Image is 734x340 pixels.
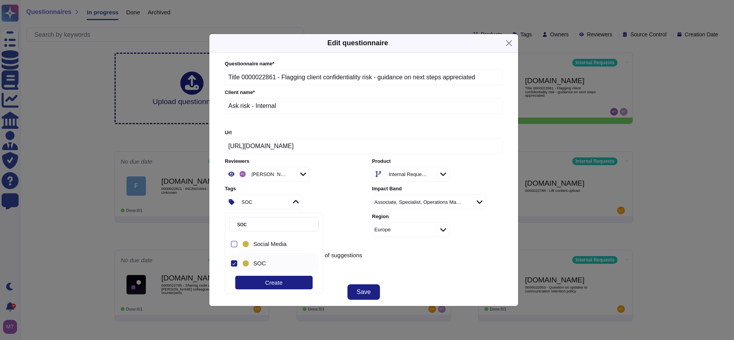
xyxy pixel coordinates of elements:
button: Save [347,284,380,300]
div: Social Media [241,239,250,249]
div: SOC [241,200,252,205]
div: Associate, Specialist, Operations Manager [375,200,464,205]
div: Europe [375,227,391,232]
label: Impact Band [372,186,503,191]
input: Online platform url [225,138,503,154]
div: SOC [241,255,311,272]
label: Url [225,130,503,135]
label: Questionnaire name [225,62,503,67]
div: Social Media [241,235,311,253]
label: Product [372,159,503,164]
div: SOC [253,260,308,267]
img: user [240,171,246,177]
div: Create [235,276,313,289]
div: SOC [241,259,250,268]
label: Tags [225,186,355,191]
h5: Edit questionnaire [327,38,388,48]
span: Save [357,289,371,295]
label: Reviewers [225,159,355,164]
div: Internal Requests [389,172,427,177]
button: Close [503,37,515,49]
span: Social Media [253,241,287,248]
div: [PERSON_NAME] [252,172,287,177]
span: SOC [253,260,266,267]
label: Suggestion source control [225,244,503,249]
label: Client name [225,90,503,95]
label: Region [372,214,503,219]
input: Enter questionnaire name [225,70,503,85]
input: Search by keywords [233,217,318,231]
input: Enter company name of the client [225,98,503,114]
div: Social Media [253,241,308,248]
